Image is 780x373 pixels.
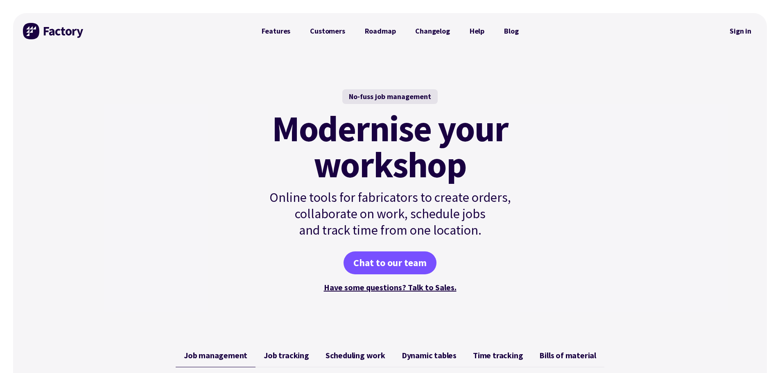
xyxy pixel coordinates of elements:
a: Changelog [405,23,459,39]
span: Job tracking [264,350,309,360]
iframe: Chat Widget [739,334,780,373]
mark: Modernise your workshop [272,111,508,183]
p: Online tools for fabricators to create orders, collaborate on work, schedule jobs and track time ... [252,189,529,238]
a: Roadmap [355,23,406,39]
a: Sign in [724,22,757,41]
span: Time tracking [473,350,523,360]
div: No-fuss job management [342,89,438,104]
span: Job management [184,350,247,360]
span: Bills of material [539,350,596,360]
nav: Secondary Navigation [724,22,757,41]
a: Features [252,23,301,39]
a: Blog [494,23,528,39]
nav: Primary Navigation [252,23,529,39]
a: Customers [300,23,355,39]
img: Factory [23,23,84,39]
span: Dynamic tables [402,350,457,360]
span: Scheduling work [326,350,385,360]
a: Have some questions? Talk to Sales. [324,282,457,292]
a: Help [460,23,494,39]
a: Chat to our team [344,251,436,274]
